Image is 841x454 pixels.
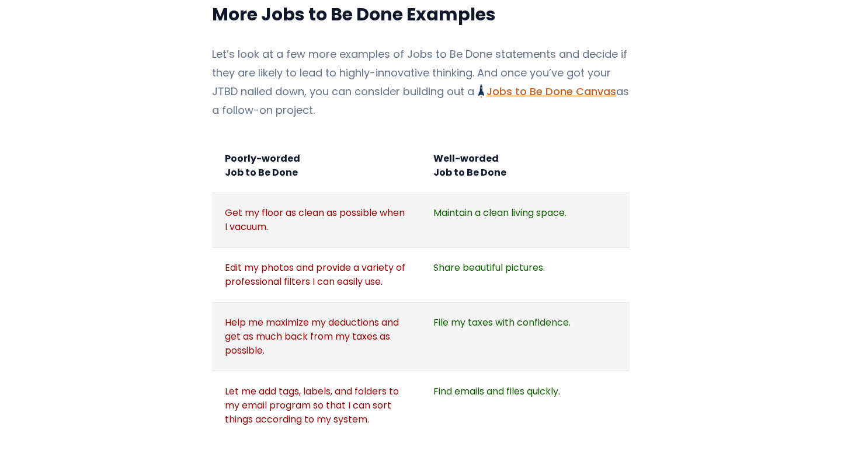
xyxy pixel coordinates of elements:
td: Share beautiful pictures. [420,247,630,302]
td: File my taxes with confidence. [420,302,630,371]
strong: Well-worded Job to Be Done [433,152,506,179]
td: Get my floor as clean as possible when I vacuum. [212,193,421,248]
p: Let’s look at a few more examples of Jobs to Be Done statements and decide if they are likely to ... [212,45,630,120]
td: Maintain a clean living space. [420,193,630,248]
td: Edit my photos and provide a variety of professional filters I can easily use. [212,247,421,302]
a: Jobs to Be Done Canvas [478,84,616,99]
h2: More Jobs to Be Done Examples [212,3,630,26]
td: Find emails and files quickly. [420,371,630,439]
strong: Poorly-worded Job to Be Done [225,152,300,179]
td: Let me add tags, labels, and folders to my email program so that I can sort things according to m... [212,371,421,439]
td: Help me maximize my deductions and get as much back from my taxes as possible. [212,302,421,371]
